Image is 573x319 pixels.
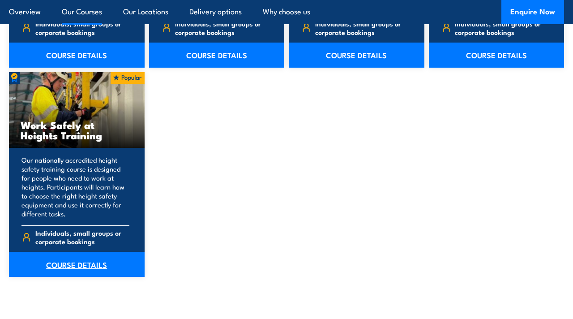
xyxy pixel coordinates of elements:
[175,19,269,36] span: Individuals, small groups or corporate bookings
[21,120,133,140] h3: Work Safely at Heights Training
[35,19,129,36] span: Individuals, small groups or corporate bookings
[315,19,409,36] span: Individuals, small groups or corporate bookings
[21,155,129,218] p: Our nationally accredited height safety training course is designed for people who need to work a...
[455,19,549,36] span: Individuals, small groups or corporate bookings
[35,228,129,246] span: Individuals, small groups or corporate bookings
[9,43,145,68] a: COURSE DETAILS
[429,43,564,68] a: COURSE DETAILS
[9,252,145,277] a: COURSE DETAILS
[289,43,424,68] a: COURSE DETAILS
[149,43,285,68] a: COURSE DETAILS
